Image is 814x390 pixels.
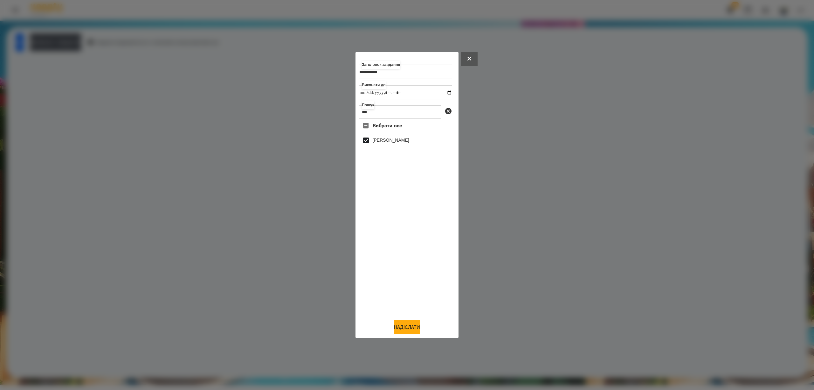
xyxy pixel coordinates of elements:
label: Пошук [362,101,374,109]
label: Виконати до [362,81,386,89]
button: Надіслати [394,320,420,334]
span: Вибрати все [373,122,402,130]
label: Заголовок завдання [362,61,400,69]
label: [PERSON_NAME] [373,137,409,143]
